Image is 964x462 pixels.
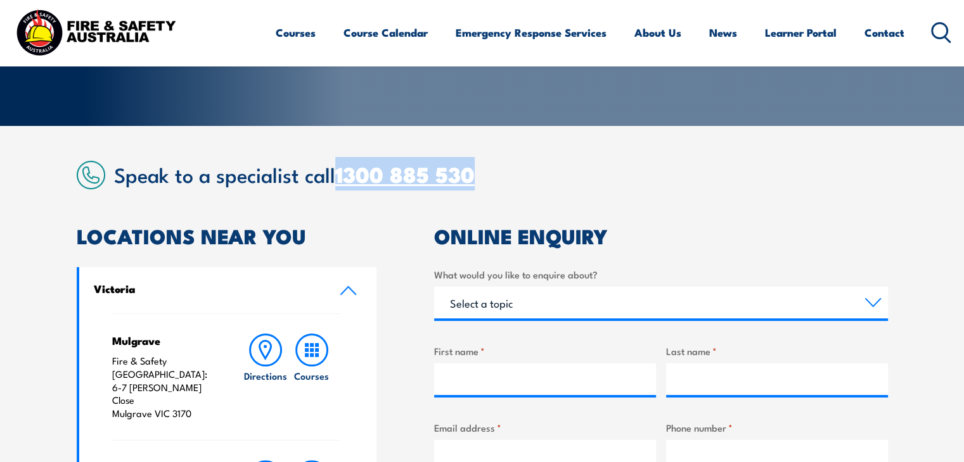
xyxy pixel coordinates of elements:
label: What would you like to enquire about? [434,267,888,282]
a: Emergency Response Services [456,16,607,49]
a: 1300 885 530 [335,157,475,190]
p: Fire & Safety [GEOGRAPHIC_DATA]: 6-7 [PERSON_NAME] Close Mulgrave VIC 3170 [112,354,218,420]
a: Learner Portal [765,16,837,49]
h4: Victoria [94,282,321,296]
a: Victoria [79,267,377,313]
h2: ONLINE ENQUIRY [434,227,888,244]
a: Contact [864,16,904,49]
label: Last name [666,344,888,358]
a: Directions [243,334,288,420]
a: Courses [276,16,316,49]
h2: Speak to a specialist call [114,163,888,185]
a: News [709,16,737,49]
h4: Mulgrave [112,334,218,347]
h6: Directions [244,369,287,382]
h6: Courses [294,369,329,382]
a: Courses [289,334,335,420]
a: About Us [634,16,681,49]
h2: LOCATIONS NEAR YOU [77,227,377,244]
label: Email address [434,420,656,435]
a: Course Calendar [344,16,428,49]
label: First name [434,344,656,358]
label: Phone number [666,420,888,435]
